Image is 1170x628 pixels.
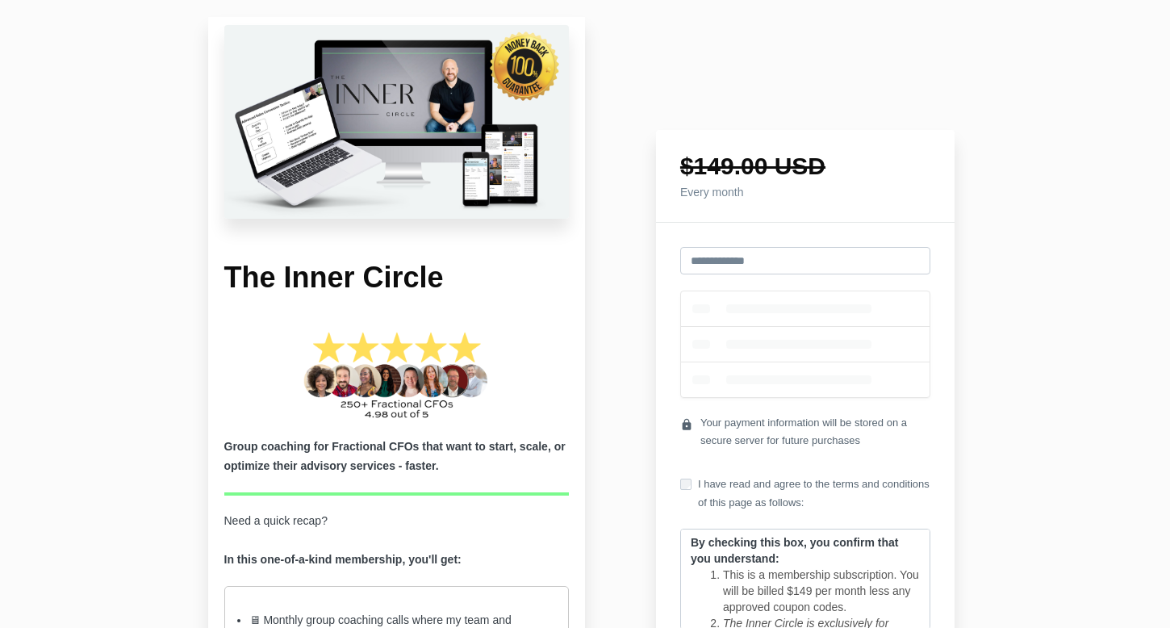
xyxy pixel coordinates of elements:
label: I have read and agree to the terms and conditions of this page as follows: [680,475,930,511]
h1: $149.00 USD [680,154,930,178]
i: lock [680,414,693,436]
h1: The Inner Circle [224,259,570,297]
strong: By checking this box, you confirm that you understand: [691,536,898,565]
img: 255aca1-b627-60d4-603f-455d825e316_275_CFO_Academy_Graduates-2.png [298,329,495,421]
b: Group coaching for Fractional CFOs that want to start, scale, or optimize their advisory services... [224,440,566,472]
p: Need a quick recap? [224,512,570,570]
img: 316dde-5878-b8a3-b08e-66eed48a68_Untitled_design-12.png [224,25,570,219]
h4: Every month [680,186,930,198]
span: Your payment information will be stored on a secure server for future purchases [700,414,930,450]
input: I have read and agree to the terms and conditions of this page as follows: [680,479,692,490]
strong: In this one-of-a-kind membership, you'll get: [224,553,462,566]
li: This is a membership subscription. You will be billed $149 per month less any approved coupon codes. [723,567,920,615]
